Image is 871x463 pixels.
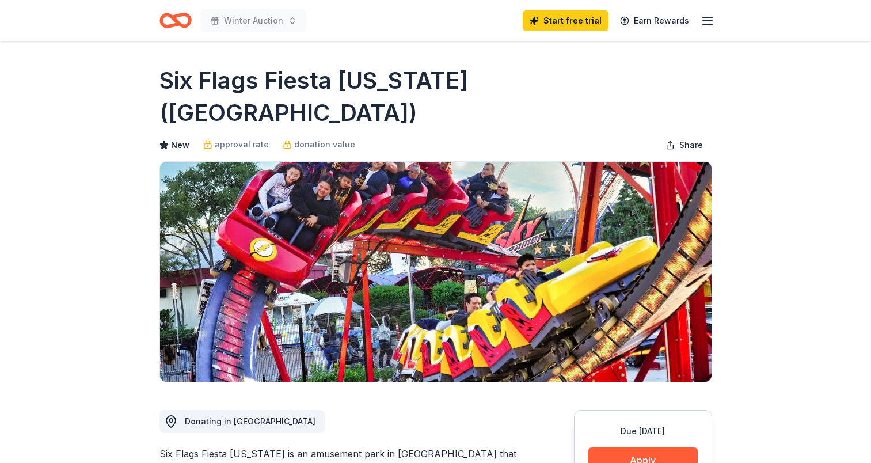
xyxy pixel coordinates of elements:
[171,138,189,152] span: New
[224,14,283,28] span: Winter Auction
[588,424,698,438] div: Due [DATE]
[203,138,269,151] a: approval rate
[160,162,712,382] img: Image for Six Flags Fiesta Texas (San Antonio)
[656,134,712,157] button: Share
[159,64,712,129] h1: Six Flags Fiesta [US_STATE] ([GEOGRAPHIC_DATA])
[201,9,306,32] button: Winter Auction
[523,10,608,31] a: Start free trial
[283,138,355,151] a: donation value
[294,138,355,151] span: donation value
[613,10,696,31] a: Earn Rewards
[185,416,315,426] span: Donating in [GEOGRAPHIC_DATA]
[679,138,703,152] span: Share
[159,7,192,34] a: Home
[215,138,269,151] span: approval rate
